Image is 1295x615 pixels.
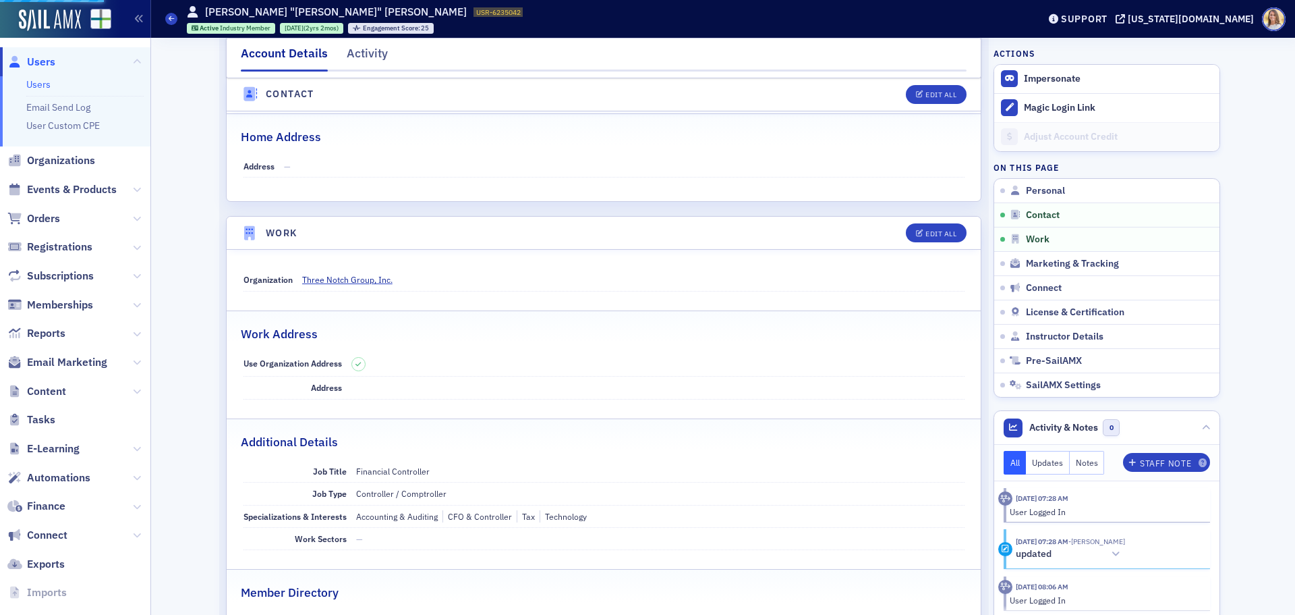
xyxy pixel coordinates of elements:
[192,24,271,32] a: Active Industry Member
[1016,547,1125,562] button: updated
[476,7,521,17] span: USR-6235042
[27,384,66,399] span: Content
[1026,355,1082,367] span: Pre-SailAMX
[442,510,512,523] div: CFO & Controller
[241,325,318,343] h2: Work Address
[994,122,1219,151] a: Adjust Account Credit
[7,585,67,600] a: Imports
[200,24,220,32] span: Active
[1024,73,1081,85] button: Impersonate
[347,45,388,70] div: Activity
[27,240,92,255] span: Registrations
[7,269,94,284] a: Subscriptions
[1103,419,1120,436] span: 0
[27,471,90,485] span: Automations
[285,24,304,32] span: [DATE]
[1116,14,1259,24] button: [US_STATE][DOMAIN_NAME]
[27,55,55,70] span: Users
[243,161,275,171] span: Address
[241,128,321,146] h2: Home Address
[27,528,67,543] span: Connect
[356,510,438,523] div: Accounting & Auditing
[998,542,1012,556] div: Update
[26,101,90,113] a: Email Send Log
[220,24,270,32] span: Industry Member
[187,23,276,34] div: Active: Active: Industry Member
[1026,306,1124,319] span: License & Certification
[356,533,363,544] span: —
[7,384,66,399] a: Content
[356,488,447,499] span: Controller / Comptroller
[241,584,339,601] h2: Member Directory
[517,510,535,523] div: Tax
[1016,537,1068,546] time: 9/2/2025 07:28 AM
[1026,379,1101,392] span: SailAMX Settings
[1024,102,1213,114] div: Magic Login Link
[27,499,65,514] span: Finance
[241,433,338,451] h2: Additional Details
[27,269,94,284] span: Subscriptions
[27,326,65,341] span: Reports
[7,153,95,168] a: Organizations
[1029,421,1098,435] span: Activity & Notes
[313,466,347,477] span: Job Title
[994,93,1219,122] button: Magic Login Link
[311,382,342,393] span: Address
[7,326,65,341] a: Reports
[1140,460,1191,467] div: Staff Note
[27,298,93,313] span: Memberships
[7,557,65,572] a: Exports
[243,358,342,369] span: Use Organization Address
[1010,594,1201,606] div: User Logged In
[27,153,95,168] span: Organizations
[998,580,1012,594] div: Activity
[243,511,347,522] span: Specializations & Interests
[356,460,965,482] dd: Financial Controller
[7,528,67,543] a: Connect
[312,488,347,499] span: Job Type
[1016,493,1068,503] time: 9/2/2025 07:28 AM
[81,9,111,32] a: View Homepage
[285,24,339,32] div: (2yrs 2mos)
[27,182,117,197] span: Events & Products
[302,273,425,286] span: Three Notch Group, Inc.
[7,298,93,313] a: Memberships
[19,9,81,31] img: SailAMX
[348,23,434,34] div: Engagement Score: 25
[540,510,587,523] div: Technology
[1010,506,1201,518] div: User Logged In
[7,182,117,197] a: Events & Products
[1026,258,1119,270] span: Marketing & Tracking
[295,533,347,544] span: Work Sectors
[1026,234,1049,246] span: Work
[241,45,328,72] div: Account Details
[7,499,65,514] a: Finance
[205,5,467,20] h1: [PERSON_NAME] "[PERSON_NAME]" [PERSON_NAME]
[27,211,60,226] span: Orders
[302,273,435,286] a: Three Notch Group, Inc.
[1026,185,1065,197] span: Personal
[1004,451,1027,475] button: All
[1026,331,1103,343] span: Instructor Details
[7,211,60,226] a: Orders
[27,412,55,427] span: Tasks
[1262,7,1286,31] span: Profile
[1123,453,1210,472] button: Staff Note
[26,78,51,90] a: Users
[90,9,111,30] img: SailAMX
[1061,13,1107,25] div: Support
[1016,582,1068,591] time: 8/27/2025 08:06 AM
[994,47,1035,59] h4: Actions
[7,412,55,427] a: Tasks
[1070,451,1105,475] button: Notes
[906,85,967,104] button: Edit All
[280,23,343,34] div: 2023-06-19 00:00:00
[1128,13,1254,25] div: [US_STATE][DOMAIN_NAME]
[925,230,956,238] div: Edit All
[7,471,90,485] a: Automations
[1016,548,1052,560] h5: updated
[7,442,80,456] a: E-Learning
[26,119,100,132] a: User Custom CPE
[266,87,314,101] h4: Contact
